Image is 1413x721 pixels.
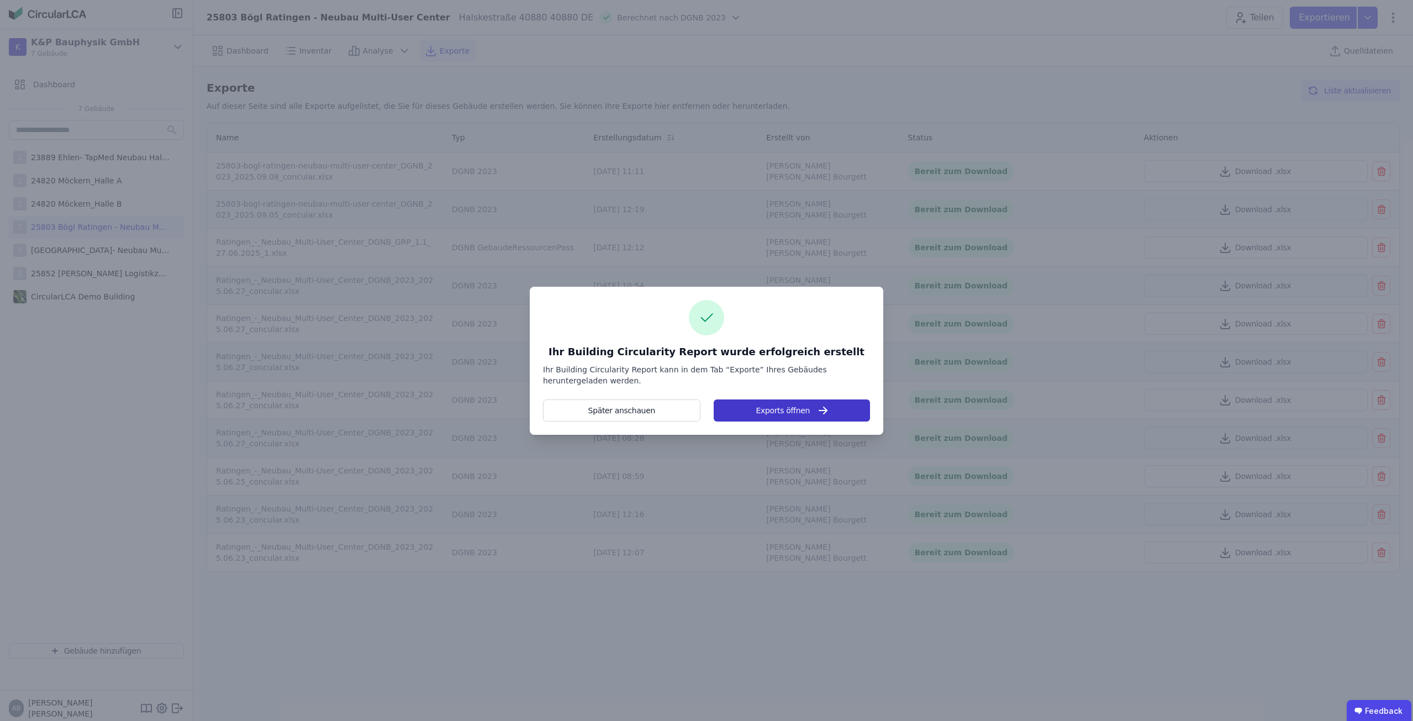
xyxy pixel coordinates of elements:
button: Exports öffnen [714,399,870,422]
label: Ihr Building Circularity Report wurde erfolgreich erstellt [549,344,864,360]
div: Ihr Building Circularity Report kann in dem Tab “Exporte” Ihres Gebäudes heruntergeladen werden. [543,364,870,386]
img: check-circle [689,300,724,335]
button: Später anschauen [543,399,700,422]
